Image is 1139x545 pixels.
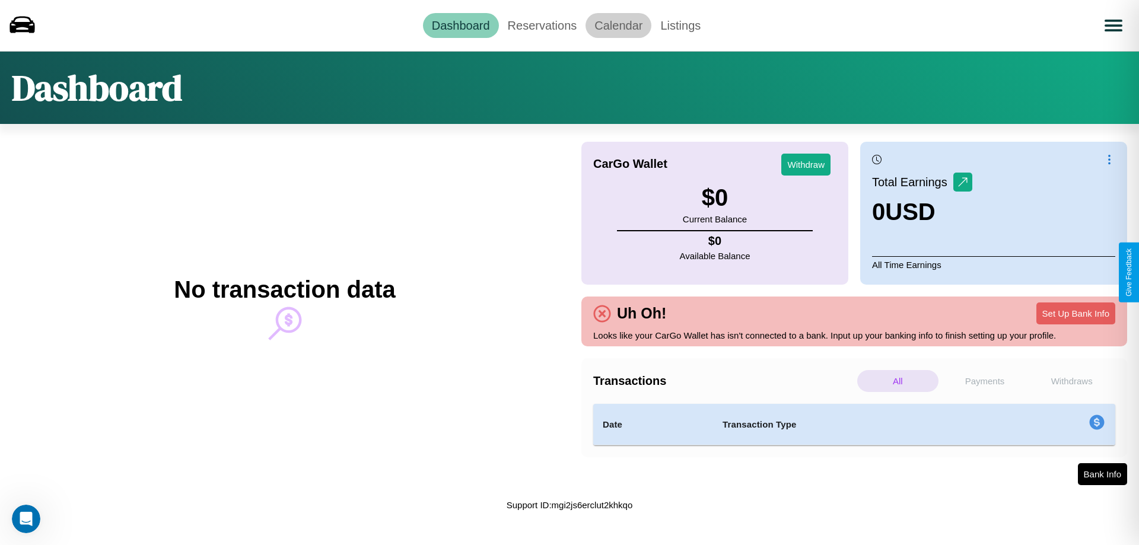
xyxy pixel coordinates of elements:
p: Available Balance [680,248,750,264]
h2: No transaction data [174,276,395,303]
a: Reservations [499,13,586,38]
h4: Transactions [593,374,854,388]
h3: $ 0 [683,184,747,211]
p: Looks like your CarGo Wallet has isn't connected to a bank. Input up your banking info to finish ... [593,327,1115,343]
p: All [857,370,938,392]
a: Dashboard [423,13,499,38]
p: Support ID: mgi2js6erclut2khkqo [507,497,633,513]
p: Current Balance [683,211,747,227]
h4: CarGo Wallet [593,157,667,171]
button: Withdraw [781,154,831,176]
p: Withdraws [1031,370,1112,392]
table: simple table [593,404,1115,445]
h4: Transaction Type [723,417,992,432]
a: Listings [651,13,710,38]
h4: Uh Oh! [611,305,672,322]
p: Payments [944,370,1026,392]
h4: $ 0 [680,234,750,248]
h4: Date [603,417,704,432]
button: Set Up Bank Info [1036,302,1115,324]
a: Calendar [586,13,651,38]
p: All Time Earnings [872,256,1115,273]
button: Open menu [1097,9,1130,42]
h1: Dashboard [12,63,182,112]
iframe: Intercom live chat [12,505,40,533]
div: Give Feedback [1125,248,1133,297]
h3: 0 USD [872,199,972,225]
p: Total Earnings [872,171,953,193]
button: Bank Info [1078,463,1127,485]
